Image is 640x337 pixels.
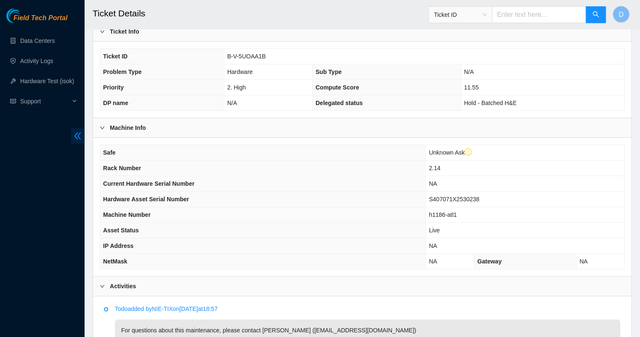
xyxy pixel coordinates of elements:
span: exclamation-circle [465,148,472,156]
span: IP Address [103,242,133,249]
span: NA [429,258,437,265]
a: Activity Logs [20,58,53,64]
span: Priority [103,84,124,91]
span: 11.55 [464,84,479,91]
span: Rack Number [103,165,141,171]
span: N/A [227,100,237,106]
div: Ticket Info [93,22,631,41]
b: Ticket Info [110,27,139,36]
span: Delegated status [316,100,363,106]
span: N/A [464,68,474,75]
img: Akamai Technologies [6,8,42,23]
a: Data Centers [20,37,55,44]
input: Enter text here... [492,6,586,23]
span: 2.14 [429,165,440,171]
span: 2. High [227,84,246,91]
div: Activities [93,276,631,296]
span: Sub Type [316,68,342,75]
span: Safe [103,149,116,156]
span: S407071X2530238 [429,196,479,203]
p: Todo added by NIE-TIX on [DATE] at 18:57 [115,304,620,313]
b: Activities [110,282,136,291]
span: Gateway [477,258,502,265]
button: D [613,6,629,23]
span: right [100,125,105,130]
span: Unknown Ask [429,149,472,156]
span: B-V-5UOAA1B [227,53,266,60]
span: h1186-atl1 [429,211,457,218]
span: search [592,11,599,19]
span: NA [429,242,437,249]
span: Support [20,93,70,110]
div: Machine Info [93,118,631,137]
span: Field Tech Portal [13,14,67,22]
span: right [100,284,105,289]
button: search [586,6,606,23]
a: Akamai TechnologiesField Tech Portal [6,15,67,26]
span: Asset Status [103,227,139,234]
span: Compute Score [316,84,359,91]
span: read [10,98,16,104]
span: Hardware [227,68,253,75]
span: NetMask [103,258,127,265]
span: Problem Type [103,68,142,75]
span: Hardware Asset Serial Number [103,196,189,203]
span: right [100,29,105,34]
b: Machine Info [110,123,146,132]
span: Ticket ID [103,53,127,60]
span: Current Hardware Serial Number [103,180,194,187]
span: NA [579,258,587,265]
span: DP name [103,100,128,106]
span: double-left [71,128,84,144]
span: D [619,9,624,20]
span: Live [429,227,440,234]
a: Hardware Test (isok) [20,78,74,84]
span: Machine Number [103,211,151,218]
span: Hold - Batched H&E [464,100,517,106]
span: NA [429,180,437,187]
span: Ticket ID [434,8,487,21]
